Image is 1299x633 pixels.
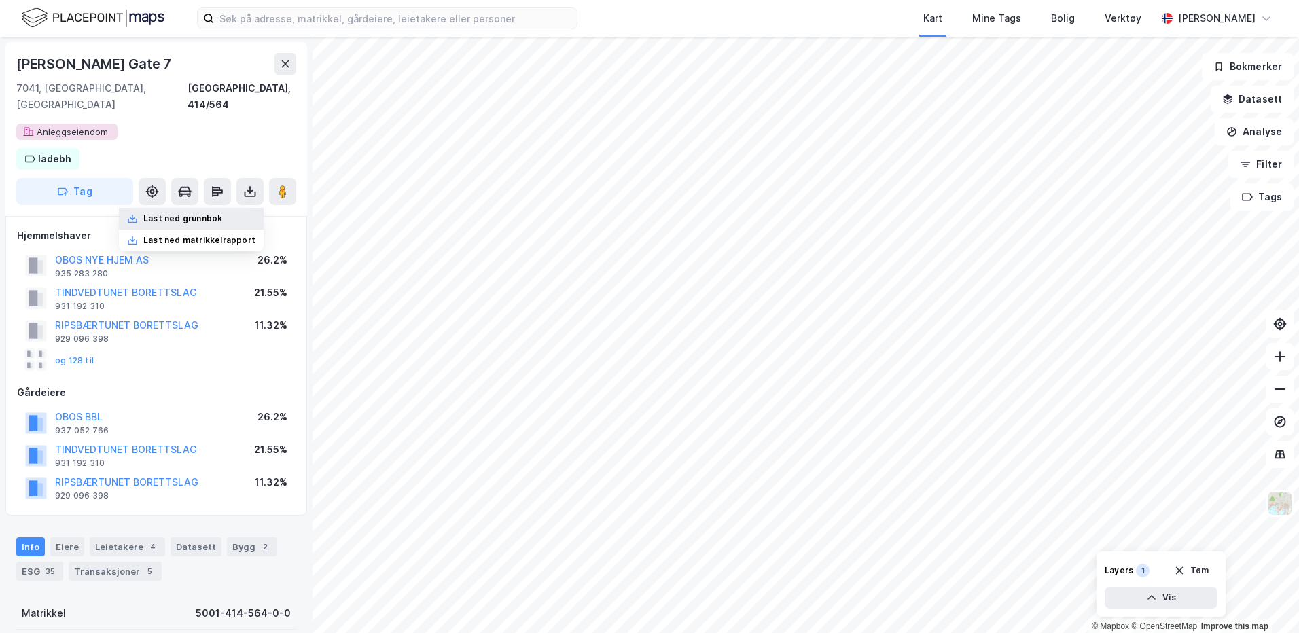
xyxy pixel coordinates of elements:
div: 1 [1136,564,1150,577]
div: 931 192 310 [55,458,105,469]
div: Bygg [227,537,277,556]
div: 11.32% [255,317,287,333]
div: Kontrollprogram for chat [1231,568,1299,633]
button: Tøm [1165,560,1217,581]
button: Tag [16,178,133,205]
iframe: Chat Widget [1231,568,1299,633]
button: Tags [1230,183,1294,211]
div: [PERSON_NAME] Gate 7 [16,53,174,75]
a: Improve this map [1201,621,1268,631]
div: 929 096 398 [55,490,109,501]
div: 11.32% [255,474,287,490]
div: Mine Tags [972,10,1021,26]
div: [GEOGRAPHIC_DATA], 414/564 [188,80,296,113]
div: ESG [16,562,63,581]
div: Eiere [50,537,84,556]
div: 931 192 310 [55,301,105,312]
div: Bolig [1051,10,1075,26]
button: Datasett [1211,86,1294,113]
div: 935 283 280 [55,268,108,279]
div: Last ned grunnbok [143,213,222,224]
div: 26.2% [257,252,287,268]
button: Vis [1105,587,1217,609]
div: 7041, [GEOGRAPHIC_DATA], [GEOGRAPHIC_DATA] [16,80,188,113]
div: 21.55% [254,441,287,458]
div: 35 [43,564,58,578]
div: Transaksjoner [69,562,162,581]
div: Layers [1105,565,1133,576]
div: 929 096 398 [55,333,109,344]
input: Søk på adresse, matrikkel, gårdeiere, leietakere eller personer [214,8,577,29]
div: 26.2% [257,409,287,425]
div: Matrikkel [22,605,66,621]
a: Mapbox [1092,621,1129,631]
div: Last ned matrikkelrapport [143,235,255,246]
div: 2 [258,540,272,554]
div: Hjemmelshaver [17,228,296,244]
div: 937 052 766 [55,425,109,436]
div: 21.55% [254,285,287,301]
div: Leietakere [90,537,165,556]
div: 5001-414-564-0-0 [196,605,291,621]
div: Kart [923,10,942,26]
div: 5 [143,564,156,578]
button: Filter [1228,151,1294,178]
div: 4 [146,540,160,554]
img: logo.f888ab2527a4732fd821a326f86c7f29.svg [22,6,164,30]
div: Verktøy [1105,10,1141,26]
div: ladebh [38,151,71,167]
img: Z [1267,490,1293,516]
div: Info [16,537,45,556]
div: Datasett [171,537,221,556]
button: Analyse [1215,118,1294,145]
a: OpenStreetMap [1131,621,1197,631]
div: Gårdeiere [17,384,296,401]
div: [PERSON_NAME] [1178,10,1256,26]
button: Bokmerker [1202,53,1294,80]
